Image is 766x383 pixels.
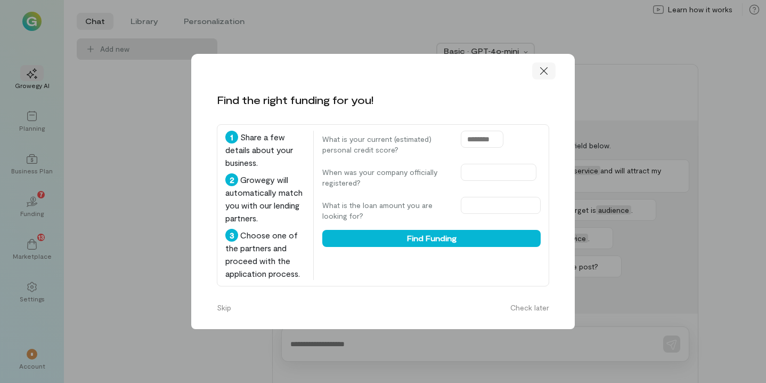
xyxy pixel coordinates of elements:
[225,131,238,143] div: 1
[217,92,373,107] div: Find the right funding for you!
[504,299,556,316] button: Check later
[225,229,305,280] div: Choose one of the partners and proceed with the application process.
[225,173,305,225] div: Growegy will automatically match you with our lending partners.
[322,167,450,188] label: When was your company officially registered?
[322,230,541,247] button: Find Funding
[225,173,238,186] div: 2
[322,134,450,155] label: What is your current (estimated) personal credit score?
[322,200,450,221] label: What is the loan amount you are looking for?
[225,131,305,169] div: Share a few details about your business.
[225,229,238,242] div: 3
[210,299,238,316] button: Skip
